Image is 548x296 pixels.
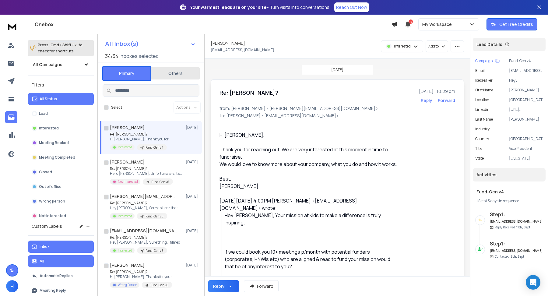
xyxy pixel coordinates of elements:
h6: Step 1 : [490,240,543,247]
label: Select [111,105,122,110]
span: 34 / 34 [105,52,118,60]
button: Reply [421,97,432,104]
p: [DATE] [186,228,199,233]
span: 11th, Sept [516,225,530,229]
p: state [475,156,484,161]
p: [PERSON_NAME] [509,88,543,93]
p: Re: [PERSON_NAME]? [110,132,169,137]
p: All [40,259,44,264]
span: 8th, Sept [511,254,524,259]
p: Add to [428,44,439,49]
h1: Onebox [35,21,392,28]
h1: All Inbox(s) [105,41,139,47]
p: Hi [PERSON_NAME], Thank you for [110,137,169,142]
p: [DATE] : 10:29 pm [419,88,455,94]
span: Cmd + Shift + k [50,41,77,48]
div: Reply [213,283,224,289]
p: [US_STATE] [509,156,543,161]
p: Meeting Completed [39,155,75,160]
button: All Status [28,93,94,105]
button: Out of office [28,181,94,193]
p: Re: [PERSON_NAME]? [110,201,178,206]
button: Others [151,67,200,80]
p: Reply Received [495,225,530,230]
p: Inbox [40,244,50,249]
h1: Re: [PERSON_NAME]? [220,88,278,97]
p: My Workspace [422,21,454,27]
p: Interested [394,44,411,49]
p: [URL][DOMAIN_NAME] [509,107,543,112]
button: All Inbox(s) [100,38,201,50]
div: We would love to know more about your company, what you do and how it works. [220,160,397,168]
p: country [475,136,489,141]
p: industry [475,127,490,132]
p: Closed [39,170,52,174]
button: Get Free Credits [487,18,537,30]
button: Forward [244,280,279,292]
strong: Your warmest leads are on your site [190,4,266,10]
h1: [PERSON_NAME] [110,159,145,165]
p: [GEOGRAPHIC_DATA] [509,136,543,141]
div: Forward [438,97,455,104]
p: from: [PERSON_NAME] <[PERSON_NAME][EMAIL_ADDRESS][DOMAIN_NAME]> [220,105,455,111]
p: [DATE] [186,160,199,164]
p: Re: [PERSON_NAME]? [110,166,183,171]
p: Last Name [475,117,493,122]
p: Fund-Gen v4 [146,145,163,150]
p: Hello [PERSON_NAME], Unfortunately, it seems [110,171,183,176]
p: Email [475,68,485,73]
p: [PERSON_NAME] [509,117,543,122]
h1: [EMAIL_ADDRESS][DOMAIN_NAME] [110,228,177,234]
p: Re: [PERSON_NAME]? [110,235,180,240]
p: Not Interested [118,179,138,184]
div: [DATE][DATE] 4:00 PM [PERSON_NAME] <[EMAIL_ADDRESS][DOMAIN_NAME]> wrote: [220,197,397,212]
p: Fund-Gen v6 [151,180,169,184]
div: Hi [PERSON_NAME], [220,131,397,190]
p: Campaign [475,58,493,63]
button: H [6,280,18,292]
button: Not Interested [28,210,94,222]
p: All Status [40,97,57,101]
button: All Campaigns [28,58,94,71]
p: Fund-Gen v4 [509,58,543,63]
p: to: [PERSON_NAME] <[EMAIL_ADDRESS][DOMAIN_NAME]> [220,113,455,119]
span: 1 Step [476,198,486,203]
h3: Filters [28,81,94,89]
button: Campaign [475,58,500,63]
p: location [475,97,489,102]
p: Get Free Credits [499,21,533,27]
button: All [28,255,94,267]
p: First Name [475,88,493,93]
p: [DATE] [186,125,199,130]
h6: [EMAIL_ADDRESS][DOMAIN_NAME] [490,219,543,224]
button: Inbox [28,241,94,253]
p: Press to check for shortcuts. [38,42,83,54]
p: Re: [PERSON_NAME]? [110,270,172,274]
div: Activities [473,168,546,181]
p: Reach Out Now [336,4,367,10]
button: Automatic Replies [28,270,94,282]
p: – Turn visits into conversations [190,4,329,10]
button: Closed [28,166,94,178]
button: Reply [208,280,239,292]
p: [EMAIL_ADDRESS][DOMAIN_NAME] [211,48,274,52]
p: Interested [39,126,59,131]
h6: [EMAIL_ADDRESS][DOMAIN_NAME] [490,248,543,253]
p: [EMAIL_ADDRESS][DOMAIN_NAME] [509,68,543,73]
p: Fund-Gen v6 [146,214,163,219]
h1: [PERSON_NAME] [211,40,245,46]
p: Hi [PERSON_NAME], Thanks for your [110,274,172,279]
p: linkedin [475,107,490,112]
p: Contacted [495,254,524,259]
button: Meeting Booked [28,137,94,149]
p: Hey [PERSON_NAME], Sorry to hear that [110,206,178,210]
h6: Step 1 : [490,211,543,218]
p: [DATE] [331,67,343,72]
p: Wrong person [39,199,65,204]
h1: All Campaigns [33,62,62,68]
p: Fund-Gen v6 [150,283,168,287]
p: Hey [PERSON_NAME], Your mission at Kids to make a difference is truly inspiring. [509,78,543,83]
div: | [476,199,542,203]
h3: Custom Labels [32,223,62,229]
